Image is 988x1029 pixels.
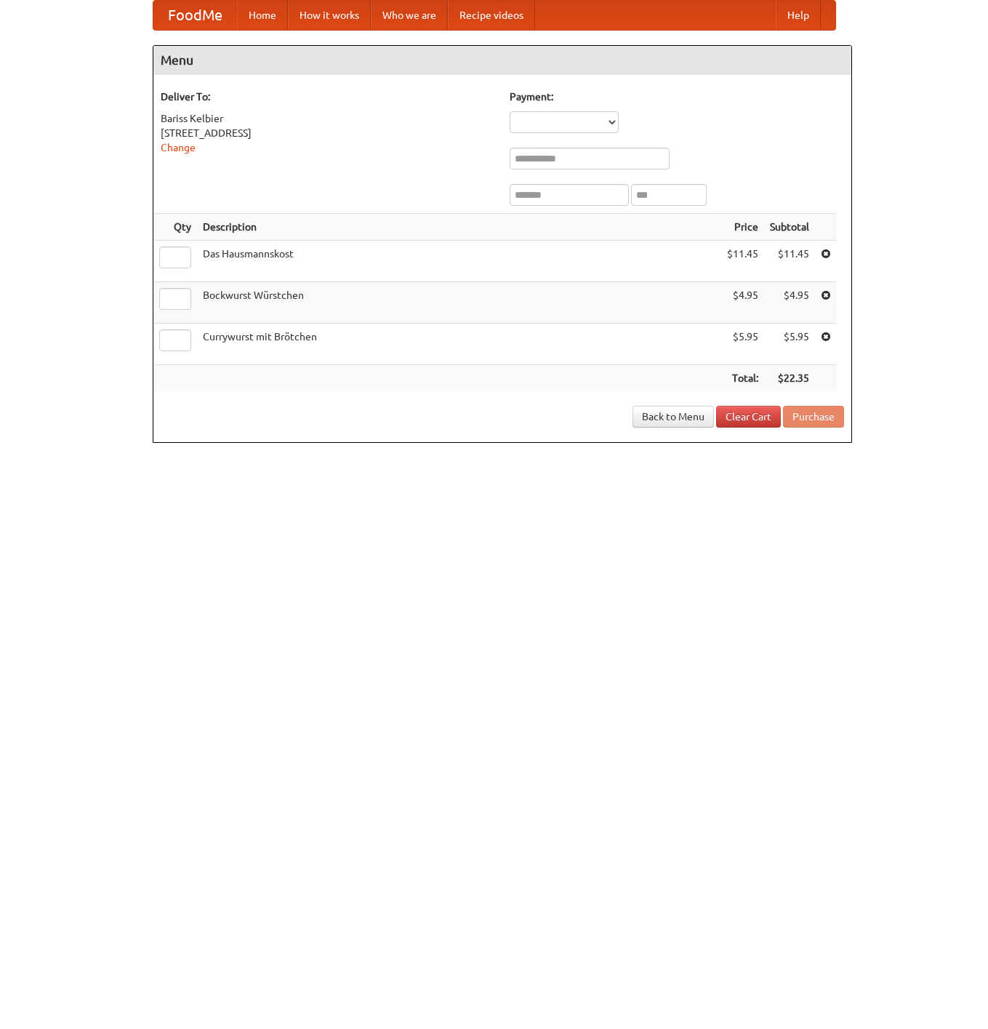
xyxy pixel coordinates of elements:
[237,1,288,30] a: Home
[153,214,197,241] th: Qty
[721,365,764,392] th: Total:
[721,214,764,241] th: Price
[161,126,495,140] div: [STREET_ADDRESS]
[197,214,721,241] th: Description
[632,406,714,428] a: Back to Menu
[161,111,495,126] div: Bariss Kelbier
[448,1,535,30] a: Recipe videos
[716,406,781,428] a: Clear Cart
[764,324,815,365] td: $5.95
[764,282,815,324] td: $4.95
[153,46,851,75] h4: Menu
[197,282,721,324] td: Bockwurst Würstchen
[153,1,237,30] a: FoodMe
[764,365,815,392] th: $22.35
[197,241,721,282] td: Das Hausmannskost
[721,282,764,324] td: $4.95
[161,142,196,153] a: Change
[197,324,721,365] td: Currywurst mit Brötchen
[721,241,764,282] td: $11.45
[764,241,815,282] td: $11.45
[510,89,844,104] h5: Payment:
[783,406,844,428] button: Purchase
[371,1,448,30] a: Who we are
[288,1,371,30] a: How it works
[764,214,815,241] th: Subtotal
[161,89,495,104] h5: Deliver To:
[721,324,764,365] td: $5.95
[776,1,821,30] a: Help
